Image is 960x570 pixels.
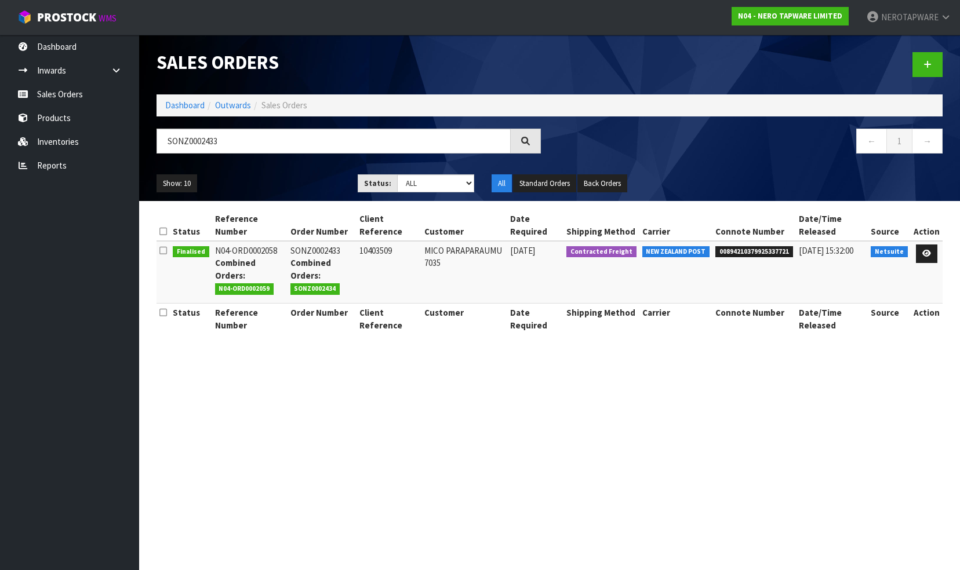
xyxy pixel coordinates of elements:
[215,100,251,111] a: Outwards
[577,174,627,193] button: Back Orders
[886,129,912,154] a: 1
[212,304,288,334] th: Reference Number
[796,210,868,241] th: Date/Time Released
[507,304,563,334] th: Date Required
[173,246,209,258] span: Finalised
[712,304,796,334] th: Connote Number
[507,210,563,241] th: Date Required
[558,129,943,157] nav: Page navigation
[165,100,205,111] a: Dashboard
[799,245,853,256] span: [DATE] 15:32:00
[868,210,911,241] th: Source
[712,210,796,241] th: Connote Number
[357,304,421,334] th: Client Reference
[639,210,713,241] th: Carrier
[261,100,307,111] span: Sales Orders
[642,246,710,258] span: NEW ZEALAND POST
[290,257,331,280] strong: Combined Orders:
[212,210,288,241] th: Reference Number
[157,129,511,154] input: Search sales orders
[288,210,357,241] th: Order Number
[868,304,911,334] th: Source
[856,129,887,154] a: ←
[513,174,576,193] button: Standard Orders
[290,283,340,295] span: SONZ0002434
[566,246,637,258] span: Contracted Freight
[17,10,32,24] img: cube-alt.png
[421,241,508,304] td: MICO PARAPARAUMU 7035
[288,241,357,304] td: SONZ0002433
[215,257,256,280] strong: Combined Orders:
[881,12,939,23] span: NEROTAPWARE
[37,10,96,25] span: ProStock
[364,178,391,188] strong: Status:
[796,304,868,334] th: Date/Time Released
[99,13,117,24] small: WMS
[170,210,212,241] th: Status
[911,210,943,241] th: Action
[215,283,274,295] span: N04-ORD0002059
[639,304,713,334] th: Carrier
[212,241,288,304] td: N04-ORD0002058
[715,246,793,258] span: 00894210379925337721
[421,304,508,334] th: Customer
[357,241,421,304] td: 10403509
[288,304,357,334] th: Order Number
[170,304,212,334] th: Status
[492,174,512,193] button: All
[911,304,943,334] th: Action
[357,210,421,241] th: Client Reference
[421,210,508,241] th: Customer
[912,129,943,154] a: →
[871,246,908,258] span: Netsuite
[157,174,197,193] button: Show: 10
[563,304,639,334] th: Shipping Method
[738,11,842,21] strong: N04 - NERO TAPWARE LIMITED
[157,52,541,73] h1: Sales Orders
[563,210,639,241] th: Shipping Method
[510,245,535,256] span: [DATE]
